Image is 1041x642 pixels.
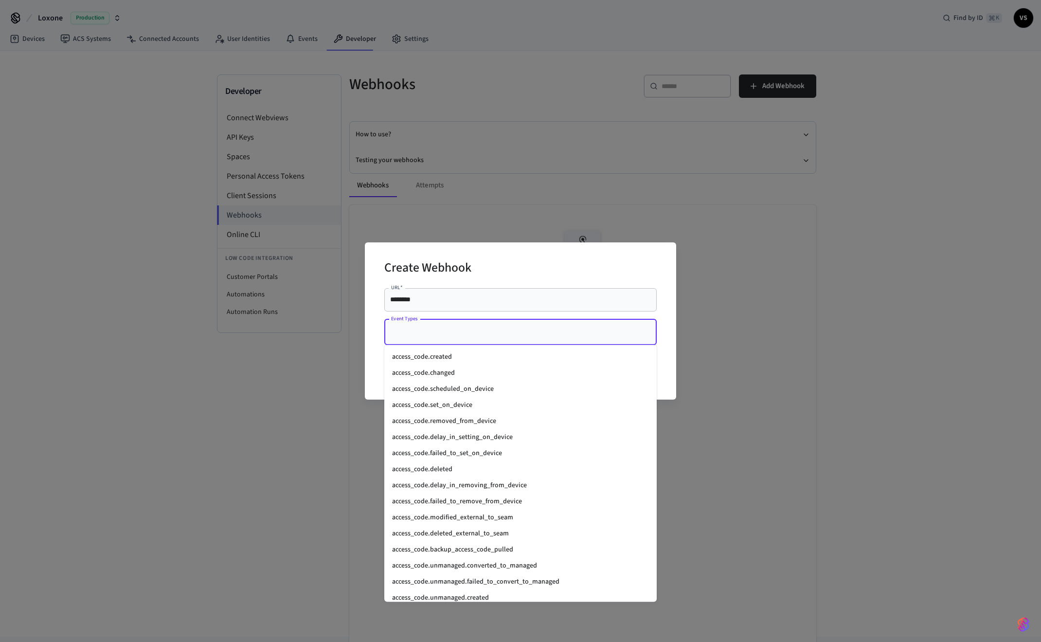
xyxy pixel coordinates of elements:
label: URL [391,284,402,291]
li: access_code.created [384,349,657,365]
li: access_code.failed_to_set_on_device [384,445,657,461]
li: access_code.set_on_device [384,397,657,413]
li: access_code.changed [384,365,657,381]
li: access_code.backup_access_code_pulled [384,542,657,558]
img: SeamLogoGradient.69752ec5.svg [1018,617,1029,632]
li: access_code.delay_in_setting_on_device [384,429,657,445]
label: Event Types [391,315,418,322]
li: access_code.delay_in_removing_from_device [384,477,657,494]
li: access_code.unmanaged.failed_to_convert_to_managed [384,574,657,590]
li: access_code.scheduled_on_device [384,381,657,397]
h2: Create Webhook [384,254,471,284]
li: access_code.failed_to_remove_from_device [384,494,657,510]
li: access_code.modified_external_to_seam [384,510,657,526]
li: access_code.unmanaged.created [384,590,657,606]
li: access_code.deleted [384,461,657,477]
li: access_code.deleted_external_to_seam [384,526,657,542]
li: access_code.unmanaged.converted_to_managed [384,558,657,574]
li: access_code.removed_from_device [384,413,657,429]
